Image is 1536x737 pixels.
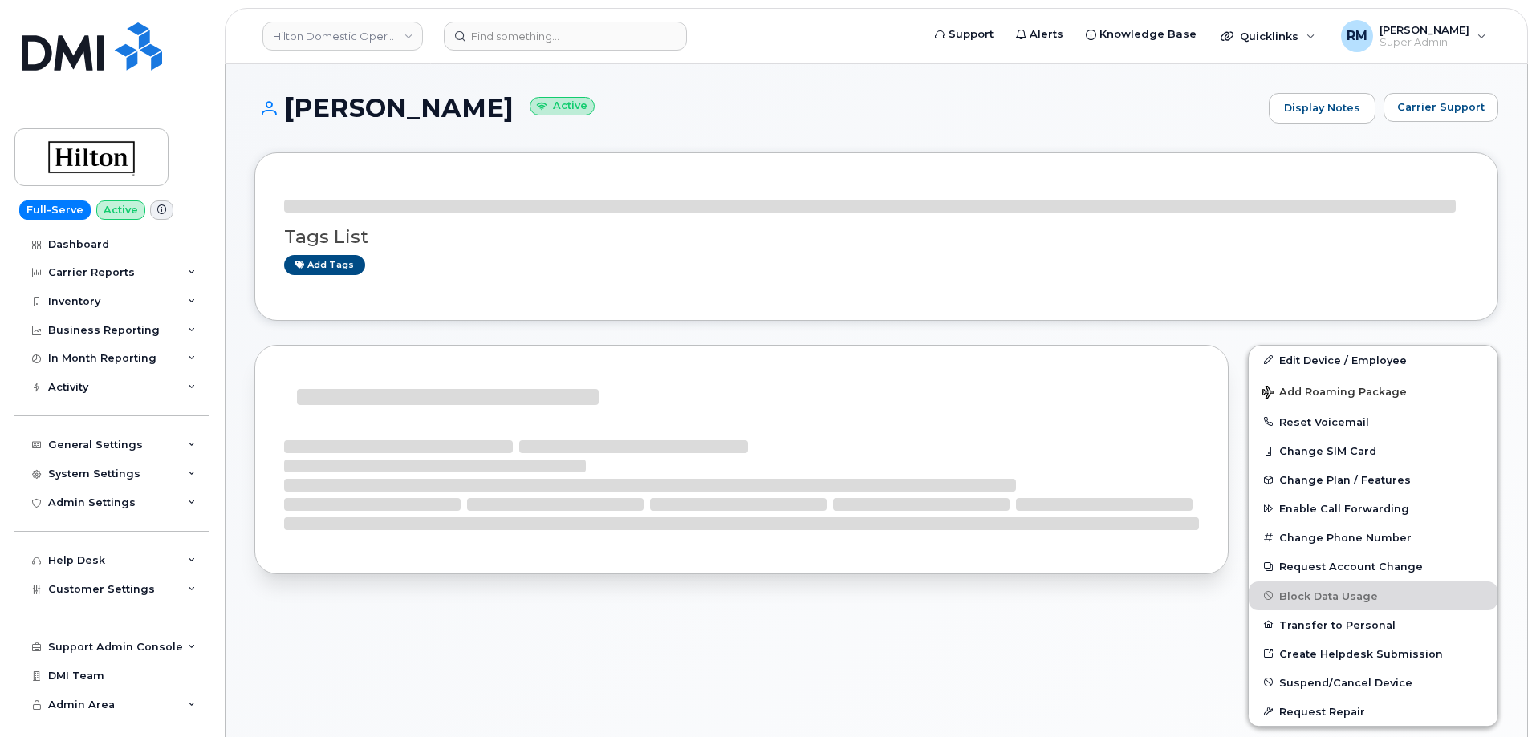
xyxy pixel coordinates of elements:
[1249,668,1497,697] button: Suspend/Cancel Device
[1249,407,1497,436] button: Reset Voicemail
[530,97,595,115] small: Active
[1249,436,1497,465] button: Change SIM Card
[1397,99,1485,115] span: Carrier Support
[1249,552,1497,581] button: Request Account Change
[254,94,1261,122] h1: [PERSON_NAME]
[1249,494,1497,523] button: Enable Call Forwarding
[1249,581,1497,610] button: Block Data Usage
[1249,639,1497,668] a: Create Helpdesk Submission
[1279,503,1409,515] span: Enable Call Forwarding
[1249,346,1497,375] a: Edit Device / Employee
[1249,375,1497,407] button: Add Roaming Package
[1279,676,1412,688] span: Suspend/Cancel Device
[1279,474,1411,486] span: Change Plan / Features
[1269,93,1375,124] a: Display Notes
[1384,93,1498,122] button: Carrier Support
[1249,610,1497,639] button: Transfer to Personal
[1249,523,1497,552] button: Change Phone Number
[1249,697,1497,726] button: Request Repair
[284,227,1469,247] h3: Tags List
[284,255,365,275] a: Add tags
[1262,386,1407,401] span: Add Roaming Package
[1249,465,1497,494] button: Change Plan / Features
